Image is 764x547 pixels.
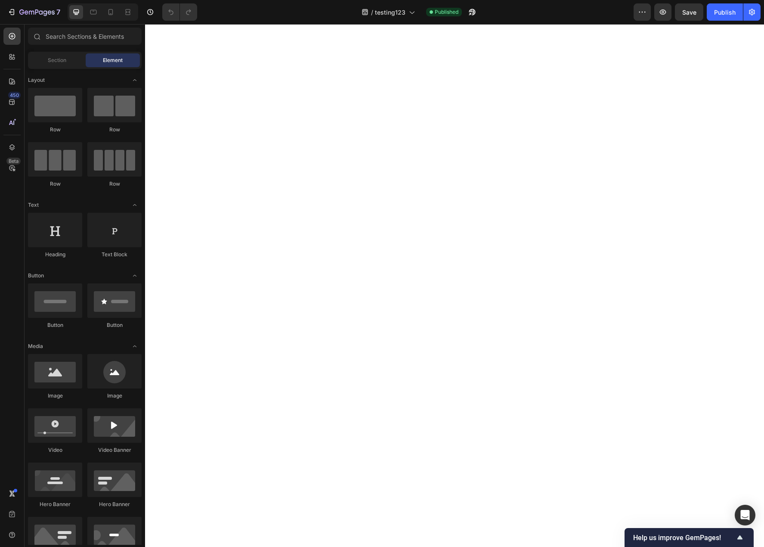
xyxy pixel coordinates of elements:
[128,198,142,212] span: Toggle open
[28,28,142,45] input: Search Sections & Elements
[28,321,82,329] div: Button
[714,8,736,17] div: Publish
[28,272,44,280] span: Button
[633,534,735,542] span: Help us improve GemPages!
[28,251,82,258] div: Heading
[675,3,703,21] button: Save
[87,180,142,188] div: Row
[375,8,405,17] span: testing123
[56,7,60,17] p: 7
[145,24,764,547] iframe: Design area
[28,180,82,188] div: Row
[28,392,82,400] div: Image
[6,158,21,165] div: Beta
[8,92,21,99] div: 450
[371,8,373,17] span: /
[87,446,142,454] div: Video Banner
[162,3,197,21] div: Undo/Redo
[87,251,142,258] div: Text Block
[87,500,142,508] div: Hero Banner
[128,339,142,353] span: Toggle open
[735,505,755,525] div: Open Intercom Messenger
[128,73,142,87] span: Toggle open
[682,9,696,16] span: Save
[87,321,142,329] div: Button
[28,500,82,508] div: Hero Banner
[48,56,66,64] span: Section
[707,3,743,21] button: Publish
[633,532,745,543] button: Show survey - Help us improve GemPages!
[3,3,64,21] button: 7
[28,126,82,134] div: Row
[435,8,458,16] span: Published
[28,446,82,454] div: Video
[28,201,39,209] span: Text
[128,269,142,283] span: Toggle open
[87,392,142,400] div: Image
[103,56,123,64] span: Element
[28,76,45,84] span: Layout
[28,342,43,350] span: Media
[87,126,142,134] div: Row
